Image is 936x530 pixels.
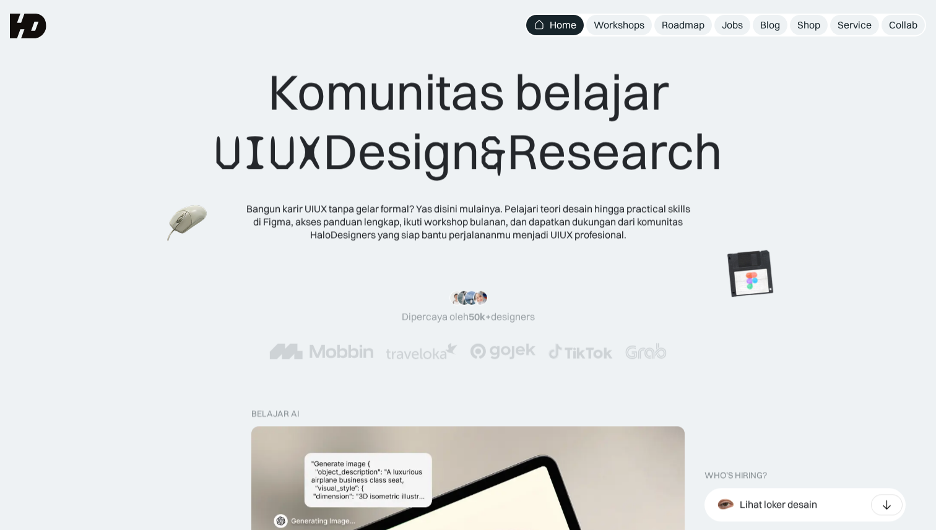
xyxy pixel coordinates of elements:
div: WHO’S HIRING? [704,471,767,481]
div: Blog [760,19,780,32]
div: Workshops [594,19,644,32]
div: Bangun karir UIUX tanpa gelar formal? Yas disini mulainya. Pelajari teori desain hingga practical... [245,202,691,241]
span: 50k+ [469,310,491,323]
div: Shop [797,19,820,32]
div: Roadmap [662,19,704,32]
a: Shop [790,15,828,35]
a: Blog [753,15,787,35]
div: Service [838,19,872,32]
span: UIUX [214,123,323,182]
div: belajar ai [251,409,299,419]
div: Komunitas belajar Design Research [214,62,722,182]
div: Dipercaya oleh designers [402,310,535,323]
div: Home [550,19,576,32]
span: & [480,123,507,182]
div: Jobs [722,19,743,32]
div: Lihat loker desain [740,498,817,511]
a: Service [830,15,879,35]
a: Jobs [714,15,750,35]
div: Collab [889,19,917,32]
a: Workshops [586,15,652,35]
a: Collab [882,15,925,35]
a: Home [526,15,584,35]
a: Roadmap [654,15,712,35]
